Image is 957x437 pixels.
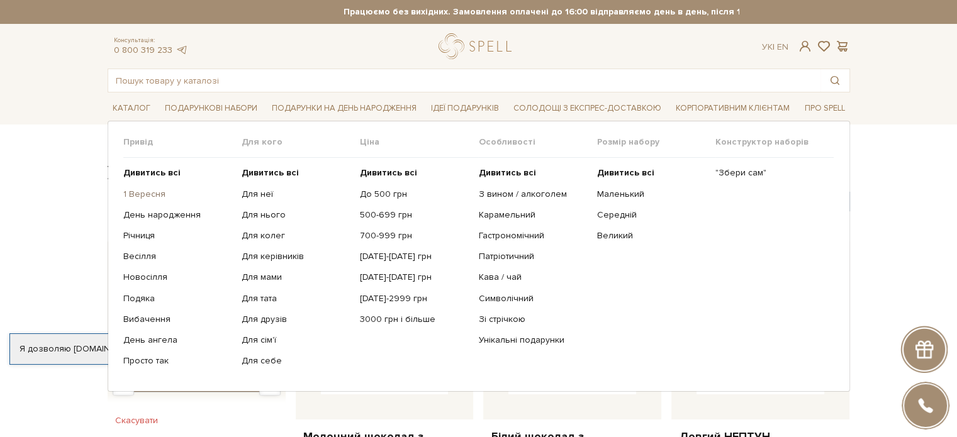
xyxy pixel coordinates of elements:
a: День ангела [123,335,232,346]
b: Дивитись всі [478,167,535,178]
a: Для друзів [242,314,350,325]
b: Дивитись всі [242,167,299,178]
div: Max [259,378,281,396]
a: Річниця [123,230,232,241]
a: Гастрономічний [478,230,587,241]
a: Для себе [242,355,350,367]
span: Розмір набору [597,136,715,148]
a: Патріотичний [478,251,587,262]
a: [DATE]-2999 грн [360,293,469,304]
a: telegram [176,45,188,55]
a: Для мами [242,272,350,283]
a: Новосілля [123,272,232,283]
a: logo [439,33,517,59]
span: Про Spell [799,99,849,118]
b: Дивитись всі [123,167,181,178]
span: Ціна [360,136,478,148]
a: Великий [597,230,706,241]
a: Дивитись всі [123,167,232,179]
div: Я дозволяю [DOMAIN_NAME] використовувати [10,343,351,355]
span: Для кого [242,136,360,148]
a: Кава / чай [478,272,587,283]
span: Привід [123,136,242,148]
input: Пошук товару у каталозі [108,69,820,92]
b: Дивитись всі [597,167,654,178]
a: Карамельний [478,209,587,221]
a: Для керівників [242,251,350,262]
a: [DATE]-[DATE] грн [360,272,469,283]
a: 3000 грн і більше [360,314,469,325]
span: Консультація: [114,36,188,45]
a: Дивитись всі [597,167,706,179]
a: "Збери сам" [715,167,824,179]
a: Зі стрічкою [478,314,587,325]
a: До 500 грн [360,189,469,200]
a: Для сім'ї [242,335,350,346]
a: Маленький [597,189,706,200]
div: Каталог [108,121,850,392]
a: En [777,41,788,52]
a: Вибачення [123,314,232,325]
span: Подарунки на День народження [267,99,422,118]
a: 700-999 грн [360,230,469,241]
span: Конструктор наборів [715,136,834,148]
a: Унікальні подарунки [478,335,587,346]
button: Скасувати [108,411,165,431]
span: Особливості [478,136,596,148]
a: Символічний [478,293,587,304]
a: 500-699 грн [360,209,469,221]
a: Для колег [242,230,350,241]
a: Для неї [242,189,350,200]
a: Для тата [242,293,350,304]
a: Солодощі з експрес-доставкою [508,97,666,119]
a: 1 Вересня [123,189,232,200]
a: [DATE]-[DATE] грн [360,251,469,262]
span: Подарункові набори [160,99,262,118]
b: Дивитись всі [360,167,417,178]
a: Середній [597,209,706,221]
div: Min [113,378,134,396]
a: Подяка [123,293,232,304]
a: Дивитись всі [360,167,469,179]
a: Просто так [123,355,232,367]
span: Каталог [108,99,155,118]
a: День народження [123,209,232,221]
a: 0 800 319 233 [114,45,172,55]
button: Пошук товару у каталозі [820,69,849,92]
a: Для нього [242,209,350,221]
span: Ідеї подарунків [426,99,504,118]
a: З вином / алкоголем [478,189,587,200]
a: Весілля [123,251,232,262]
a: Дивитись всі [478,167,587,179]
span: | [773,41,775,52]
a: Дивитись всі [242,167,350,179]
a: Корпоративним клієнтам [671,97,795,119]
div: Ук [762,41,788,53]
